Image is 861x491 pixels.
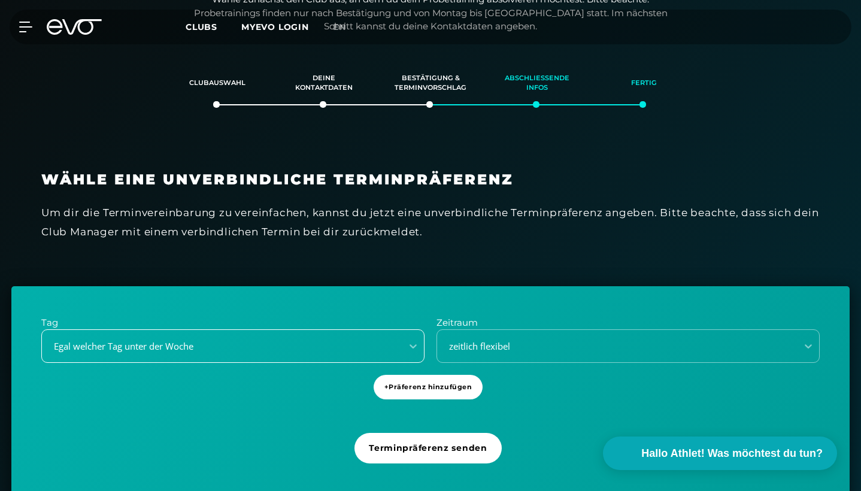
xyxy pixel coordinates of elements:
div: zeitlich flexibel [438,340,789,353]
div: Egal welcher Tag unter der Woche [43,340,393,353]
a: Terminpräferenz senden [354,433,506,485]
div: Um dir die Terminvereinbarung zu vereinfachen, kannst du jetzt eine unverbindliche Terminpräferen... [41,203,820,242]
div: Abschließende Infos [499,67,575,99]
div: Clubauswahl [179,67,256,99]
h3: Wähle eine unverbindliche Terminpräferenz [41,171,820,189]
div: Fertig [605,67,682,99]
a: en [333,20,360,34]
div: Deine Kontaktdaten [286,67,362,99]
span: Clubs [186,22,217,32]
span: Terminpräferenz senden [369,442,487,454]
a: Clubs [186,21,241,32]
span: + Präferenz hinzufügen [384,382,472,392]
span: Hallo Athlet! Was möchtest du tun? [641,445,823,462]
span: en [333,22,346,32]
a: MYEVO LOGIN [241,22,309,32]
div: Bestätigung & Terminvorschlag [392,67,469,99]
button: Hallo Athlet! Was möchtest du tun? [603,437,837,470]
a: +Präferenz hinzufügen [374,375,488,421]
p: Zeitraum [436,316,820,330]
p: Tag [41,316,425,330]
